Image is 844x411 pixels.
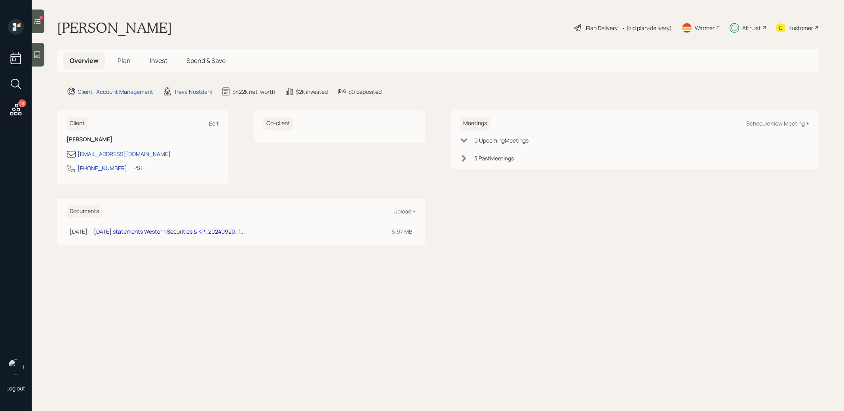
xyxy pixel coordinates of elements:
div: [PHONE_NUMBER] [78,164,127,172]
div: Treva Nostdahl [174,88,212,96]
h6: Client [67,117,88,130]
div: Kustomer [789,24,813,32]
h6: Meetings [460,117,490,130]
div: Schedule New Meeting + [746,120,809,127]
h6: Co-client [263,117,293,130]
h6: [PERSON_NAME] [67,136,219,143]
div: Edit [209,120,219,127]
div: Upload + [393,207,416,215]
div: [EMAIL_ADDRESS][DOMAIN_NAME] [78,150,171,158]
div: • (old plan-delivery) [622,24,672,32]
div: PST [133,164,143,172]
span: Overview [70,56,99,65]
span: Spend & Save [186,56,226,65]
div: $2k invested [296,88,328,96]
a: [DATE] statements Western Securities & KP_20240920_1... [94,228,245,235]
div: Plan Delivery [586,24,618,32]
div: 13 [18,99,26,107]
div: Log out [6,384,25,392]
h1: [PERSON_NAME] [57,19,172,36]
img: treva-nostdahl-headshot.png [8,359,24,375]
div: [DATE] [70,227,87,236]
div: Client · Account Management [78,88,153,96]
div: 3 Past Meeting s [474,154,514,162]
div: $0 deposited [348,88,382,96]
div: $422k net-worth [232,88,275,96]
h6: Documents [67,205,102,218]
div: Altruist [742,24,761,32]
div: 0 Upcoming Meeting s [474,136,528,145]
span: Invest [150,56,167,65]
span: Plan [118,56,131,65]
div: 6.97 MB [392,227,412,236]
div: Warmer [695,24,715,32]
